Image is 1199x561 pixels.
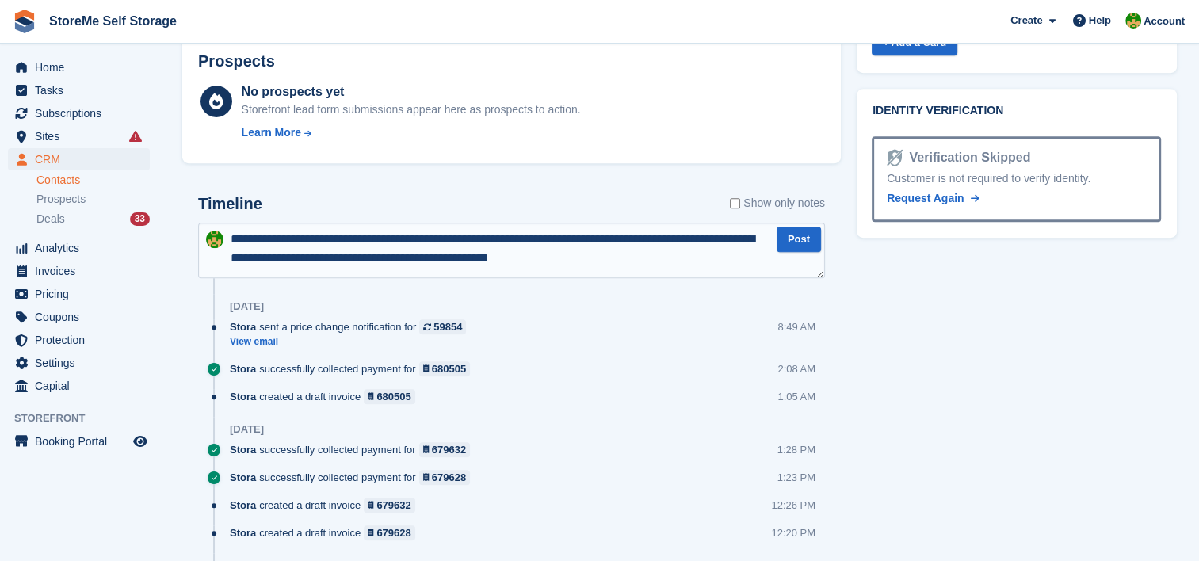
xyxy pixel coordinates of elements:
[8,375,150,397] a: menu
[364,525,415,540] a: 679628
[230,335,474,349] a: View email
[230,498,423,513] div: created a draft invoice
[35,430,130,452] span: Booking Portal
[1010,13,1042,29] span: Create
[8,283,150,305] a: menu
[433,319,462,334] div: 59854
[777,442,815,457] div: 1:28 PM
[8,260,150,282] a: menu
[376,525,410,540] div: 679628
[35,306,130,328] span: Coupons
[777,227,821,253] button: Post
[35,329,130,351] span: Protection
[230,423,264,436] div: [DATE]
[419,361,471,376] a: 680505
[230,470,478,485] div: successfully collected payment for
[230,525,423,540] div: created a draft invoice
[36,212,65,227] span: Deals
[8,237,150,259] a: menu
[242,124,581,141] a: Learn More
[903,148,1030,167] div: Verification Skipped
[873,105,1161,117] h2: Identity verification
[777,389,815,404] div: 1:05 AM
[43,8,183,34] a: StoreMe Self Storage
[242,101,581,118] div: Storefront lead form submissions appear here as prospects to action.
[8,102,150,124] a: menu
[8,79,150,101] a: menu
[230,389,256,404] span: Stora
[432,361,466,376] div: 680505
[230,525,256,540] span: Stora
[198,52,275,71] h2: Prospects
[242,124,301,141] div: Learn More
[771,525,815,540] div: 12:20 PM
[730,195,825,212] label: Show only notes
[887,149,903,166] img: Identity Verification Ready
[8,56,150,78] a: menu
[887,170,1146,187] div: Customer is not required to verify identity.
[364,389,415,404] a: 680505
[376,389,410,404] div: 680505
[8,148,150,170] a: menu
[13,10,36,33] img: stora-icon-8386f47178a22dfd0bd8f6a31ec36ba5ce8667c1dd55bd0f319d3a0aa187defe.svg
[419,470,471,485] a: 679628
[432,442,466,457] div: 679632
[777,470,815,485] div: 1:23 PM
[8,125,150,147] a: menu
[432,470,466,485] div: 679628
[230,442,256,457] span: Stora
[35,352,130,374] span: Settings
[35,237,130,259] span: Analytics
[36,173,150,188] a: Contacts
[206,231,223,248] img: StorMe
[777,319,815,334] div: 8:49 AM
[35,125,130,147] span: Sites
[376,498,410,513] div: 679632
[35,148,130,170] span: CRM
[230,470,256,485] span: Stora
[35,102,130,124] span: Subscriptions
[230,319,256,334] span: Stora
[8,430,150,452] a: menu
[887,190,979,207] a: Request Again
[730,195,740,212] input: Show only notes
[35,283,130,305] span: Pricing
[35,260,130,282] span: Invoices
[419,319,466,334] a: 59854
[419,442,471,457] a: 679632
[36,211,150,227] a: Deals 33
[35,56,130,78] span: Home
[364,498,415,513] a: 679632
[198,195,262,213] h2: Timeline
[230,319,474,334] div: sent a price change notification for
[36,192,86,207] span: Prospects
[230,361,478,376] div: successfully collected payment for
[230,389,423,404] div: created a draft invoice
[129,130,142,143] i: Smart entry sync failures have occurred
[35,79,130,101] span: Tasks
[36,191,150,208] a: Prospects
[230,361,256,376] span: Stora
[8,329,150,351] a: menu
[887,192,964,204] span: Request Again
[35,375,130,397] span: Capital
[8,352,150,374] a: menu
[8,306,150,328] a: menu
[1089,13,1111,29] span: Help
[130,212,150,226] div: 33
[242,82,581,101] div: No prospects yet
[230,498,256,513] span: Stora
[771,498,815,513] div: 12:26 PM
[230,442,478,457] div: successfully collected payment for
[14,410,158,426] span: Storefront
[230,300,264,313] div: [DATE]
[131,432,150,451] a: Preview store
[777,361,815,376] div: 2:08 AM
[1144,13,1185,29] span: Account
[1125,13,1141,29] img: StorMe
